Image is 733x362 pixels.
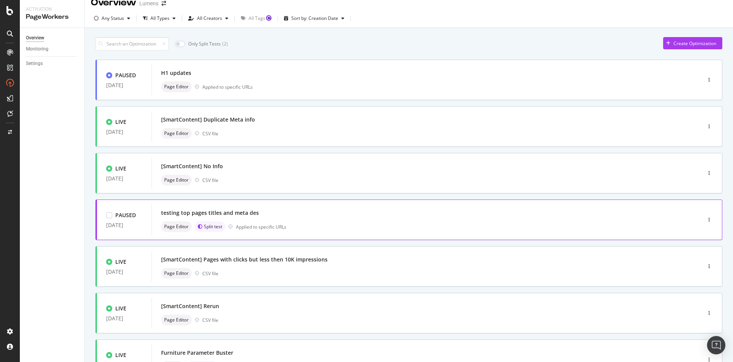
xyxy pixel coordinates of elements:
[164,224,189,229] span: Page Editor
[161,175,192,185] div: neutral label
[707,336,725,354] div: Open Intercom Messenger
[161,349,233,357] div: Furniture Parameter Buster
[164,178,189,182] span: Page Editor
[202,130,218,137] div: CSV file
[115,71,136,79] div: PAUSED
[202,270,218,277] div: CSV file
[106,315,142,321] div: [DATE]
[26,13,78,21] div: PageWorkers
[188,41,221,47] div: Only Split Tests
[115,351,126,359] div: LIVE
[115,305,126,312] div: LIVE
[202,317,218,323] div: CSV file
[164,318,189,322] span: Page Editor
[115,165,126,172] div: LIVE
[26,34,79,42] a: Overview
[26,60,79,68] a: Settings
[106,129,142,135] div: [DATE]
[161,1,166,6] div: arrow-right-arrow-left
[106,222,142,228] div: [DATE]
[161,69,191,77] div: H1 updates
[115,258,126,266] div: LIVE
[26,34,44,42] div: Overview
[249,16,265,21] div: All Tags
[281,12,347,24] button: Sort by: Creation Date
[197,16,222,21] div: All Creators
[164,131,189,136] span: Page Editor
[150,16,170,21] div: All Types
[106,82,142,88] div: [DATE]
[102,16,124,21] div: Any Status
[265,15,272,21] div: Tooltip anchor
[26,60,43,68] div: Settings
[195,221,225,232] div: brand label
[161,268,192,279] div: neutral label
[164,84,189,89] span: Page Editor
[26,45,48,53] div: Monitoring
[222,41,228,47] div: ( 2 )
[115,118,126,126] div: LIVE
[236,224,286,230] div: Applied to specific URLs
[291,16,338,21] div: Sort by: Creation Date
[202,84,253,90] div: Applied to specific URLs
[161,209,259,217] div: testing top pages titles and meta des
[26,45,79,53] a: Monitoring
[204,224,222,229] span: Split test
[91,12,133,24] button: Any Status
[238,12,274,24] button: All Tags
[161,315,192,325] div: neutral label
[161,81,192,92] div: neutral label
[115,211,136,219] div: PAUSED
[673,40,716,47] div: Create Optimization
[95,37,169,50] input: Search an Optimization
[164,271,189,276] span: Page Editor
[161,302,219,310] div: [SmartContent] Rerun
[161,256,328,263] div: [SmartContent] Pages with clicks but less then 10K impressions
[140,12,179,24] button: All Types
[26,6,78,13] div: Activation
[161,162,223,170] div: [SmartContent] No Info
[106,175,142,182] div: [DATE]
[663,37,722,49] button: Create Optimization
[161,221,192,232] div: neutral label
[161,116,255,123] div: [SmartContent] Duplicate Meta info
[202,177,218,183] div: CSV file
[185,12,231,24] button: All Creators
[106,269,142,275] div: [DATE]
[161,128,192,139] div: neutral label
